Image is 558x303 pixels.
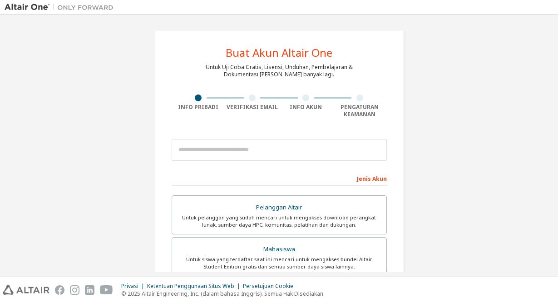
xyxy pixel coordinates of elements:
div: Buat Akun Altair One [226,47,332,58]
div: Pelanggan Altair [178,201,381,214]
div: Pengaturan Keamanan [333,104,387,118]
div: Untuk siswa yang terdaftar saat ini mencari untuk mengakses bundel Altair Student Edition gratis ... [178,256,381,270]
img: altair_logo.svg [3,285,49,295]
div: Verifikasi Email [225,104,279,111]
div: Untuk Uji Coba Gratis, Lisensi, Unduhan, Pembelajaran & Dokumentasi [PERSON_NAME] banyak lagi. [206,64,353,78]
div: Untuk pelanggan yang sudah mencari untuk mengakses download perangkat lunak, sumber daya HPC, kom... [178,214,381,228]
div: Persetujuan Cookie [243,283,299,290]
img: instagram.svg [70,285,79,295]
div: Jenis Akun [172,171,387,185]
img: linkedin.svg [85,285,94,295]
div: Info Pribadi [172,104,226,111]
img: Altair Satu [5,3,118,12]
div: Ketentuan Penggunaan Situs Web [147,283,243,290]
p: © 2025 Altair Engineering, Inc. (dalam bahasa Inggris). Semua Hak Disediakan. [121,290,325,298]
div: Privasi [121,283,147,290]
div: Mahasiswa [178,243,381,256]
div: Info Akun [279,104,333,111]
img: facebook.svg [55,285,64,295]
img: youtube.svg [100,285,113,295]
